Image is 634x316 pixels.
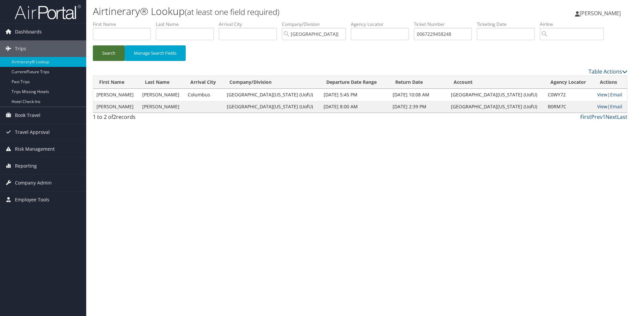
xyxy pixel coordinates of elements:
span: Employee Tools [15,191,49,208]
button: Search [93,45,125,61]
td: B0RM7C [544,101,594,113]
td: C0WY72 [544,89,594,101]
span: Dashboards [15,24,42,40]
h1: Airtinerary® Lookup [93,4,449,18]
a: Last [617,113,627,121]
label: Last Name [156,21,219,27]
span: Travel Approval [15,124,50,140]
span: Reporting [15,158,37,174]
th: Account: activate to sort column ascending [448,76,544,89]
th: Arrival City: activate to sort column ascending [184,76,223,89]
td: [GEOGRAPHIC_DATA][US_STATE] (UofU) [223,89,320,101]
small: (at least one field required) [185,6,280,17]
td: [DATE] 2:39 PM [389,101,448,113]
span: Trips [15,40,26,57]
td: [GEOGRAPHIC_DATA][US_STATE] (UofU) [448,89,544,101]
th: Return Date: activate to sort column ascending [389,76,448,89]
td: Columbus [184,89,223,101]
th: Actions [594,76,627,89]
td: | [594,101,627,113]
label: Company/Division [282,21,351,27]
td: [DATE] 8:00 AM [320,101,389,113]
th: Agency Locator: activate to sort column ascending [544,76,594,89]
span: Book Travel [15,107,40,124]
td: [GEOGRAPHIC_DATA][US_STATE] (UofU) [223,101,320,113]
td: [PERSON_NAME] [93,101,139,113]
label: Arrival City [219,21,282,27]
div: 1 to 2 of records [93,113,219,124]
label: Airline [540,21,609,27]
td: [DATE] 10:08 AM [389,89,448,101]
span: Risk Management [15,141,55,157]
td: [PERSON_NAME] [93,89,139,101]
th: First Name: activate to sort column ascending [93,76,139,89]
a: View [597,103,607,110]
a: Prev [591,113,602,121]
td: [PERSON_NAME] [139,101,185,113]
span: 2 [113,113,116,121]
td: [PERSON_NAME] [139,89,185,101]
a: Table Actions [589,68,627,75]
span: Company Admin [15,175,52,191]
th: Departure Date Range: activate to sort column ascending [320,76,389,89]
a: Email [610,103,622,110]
td: [GEOGRAPHIC_DATA][US_STATE] (UofU) [448,101,544,113]
a: First [580,113,591,121]
a: [PERSON_NAME] [575,3,627,23]
img: airportal-logo.png [15,4,81,20]
th: Company/Division [223,76,320,89]
button: Manage Search Fields [125,45,186,61]
a: 1 [602,113,605,121]
td: | [594,89,627,101]
label: Agency Locator [351,21,414,27]
a: View [597,91,607,98]
a: Next [605,113,617,121]
label: Ticket Number [414,21,477,27]
td: [DATE] 5:45 PM [320,89,389,101]
th: Last Name: activate to sort column ascending [139,76,185,89]
a: Email [610,91,622,98]
label: Ticketing Date [477,21,540,27]
label: First Name [93,21,156,27]
span: [PERSON_NAME] [580,10,621,17]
